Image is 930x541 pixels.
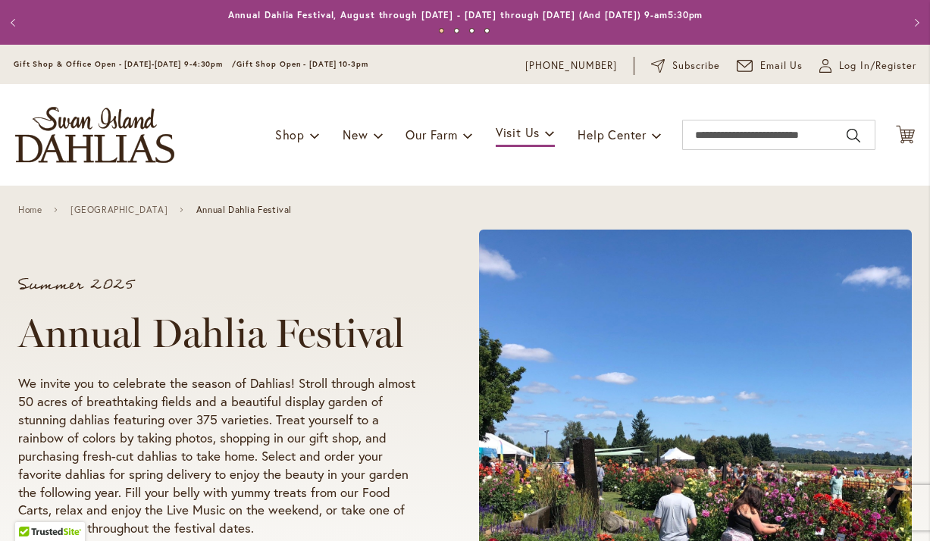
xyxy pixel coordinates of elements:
button: Next [900,8,930,38]
span: Gift Shop & Office Open - [DATE]-[DATE] 9-4:30pm / [14,59,236,69]
a: [GEOGRAPHIC_DATA] [70,205,168,215]
span: Shop [275,127,305,142]
button: 4 of 4 [484,28,490,33]
a: store logo [15,107,174,163]
span: Email Us [760,58,803,73]
span: New [343,127,368,142]
a: Home [18,205,42,215]
span: Annual Dahlia Festival [196,205,292,215]
p: We invite you to celebrate the season of Dahlias! Stroll through almost 50 acres of breathtaking ... [18,374,421,538]
button: 1 of 4 [439,28,444,33]
span: Gift Shop Open - [DATE] 10-3pm [236,59,368,69]
a: Email Us [737,58,803,73]
span: Help Center [578,127,647,142]
a: Subscribe [651,58,720,73]
h1: Annual Dahlia Festival [18,311,421,356]
button: 3 of 4 [469,28,474,33]
button: 2 of 4 [454,28,459,33]
span: Visit Us [496,124,540,140]
a: Log In/Register [819,58,916,73]
span: Log In/Register [839,58,916,73]
a: Annual Dahlia Festival, August through [DATE] - [DATE] through [DATE] (And [DATE]) 9-am5:30pm [228,9,703,20]
span: Subscribe [672,58,720,73]
span: Our Farm [406,127,457,142]
p: Summer 2025 [18,277,421,292]
a: [PHONE_NUMBER] [525,58,617,73]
